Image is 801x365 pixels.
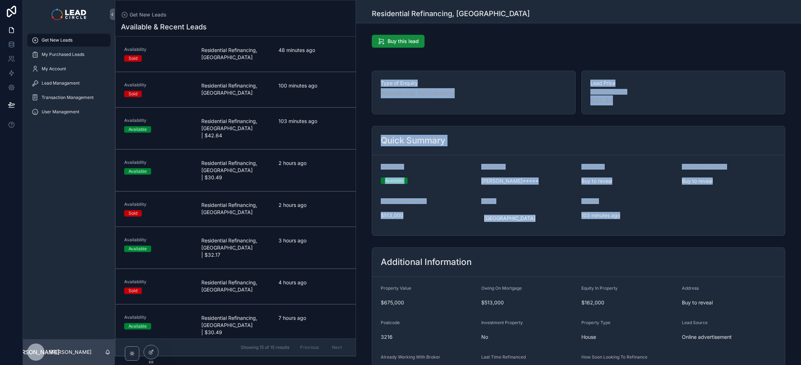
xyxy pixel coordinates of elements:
[201,237,270,259] span: Residential Refinancing, [GEOGRAPHIC_DATA] | $32.17
[124,47,193,52] span: Availability
[124,118,193,123] span: Availability
[130,11,167,18] span: Get New Leads
[52,9,86,20] img: App logo
[124,237,193,243] span: Availability
[27,48,111,61] a: My Purchased Leads
[42,66,66,72] span: My Account
[481,333,576,341] span: No
[481,354,526,360] span: Last Time Refinanced
[201,160,270,181] span: Residential Refinancing, [GEOGRAPHIC_DATA] | $30.49
[124,160,193,165] span: Availability
[682,333,777,341] span: Online advertisement
[590,89,626,95] span: Refresh to update
[121,11,167,18] a: Get New Leads
[116,72,356,108] a: AvailabilitySoldResidential Refinancing, [GEOGRAPHIC_DATA]100 minutes ago
[201,47,270,61] span: Residential Refinancing, [GEOGRAPHIC_DATA]
[23,29,115,128] div: scrollable content
[381,285,411,291] span: Property Value
[278,314,347,322] span: 7 hours ago
[484,215,535,222] span: [GEOGRAPHIC_DATA]
[278,118,347,125] span: 103 minutes ago
[590,95,776,105] span: $42.64
[581,299,676,306] span: $162,000
[124,314,193,320] span: Availability
[278,202,347,209] span: 2 hours ago
[116,269,356,304] a: AvailabilitySoldResidential Refinancing, [GEOGRAPHIC_DATA]4 hours ago
[116,191,356,227] a: AvailabilitySoldResidential Refinancing, [GEOGRAPHIC_DATA]2 hours ago
[241,345,289,350] span: Showing 15 of 15 results
[42,37,72,43] span: Get New Leads
[124,202,193,207] span: Availability
[682,164,726,169] span: Lead Phone (Verified)
[128,323,147,330] div: Available
[581,333,676,341] span: House
[381,212,476,219] span: $513,000
[372,9,530,19] h1: Residential Refinancing, [GEOGRAPHIC_DATA]
[116,108,356,150] a: AvailabilityAvailableResidential Refinancing, [GEOGRAPHIC_DATA] | $42.64103 minutes ago
[381,299,476,306] span: $675,000
[381,135,445,146] h2: Quick Summary
[128,288,137,294] div: Sold
[116,37,356,72] a: AvailabilitySoldResidential Refinancing, [GEOGRAPHIC_DATA]48 minutes ago
[481,164,505,169] span: Lead Name
[581,354,647,360] span: How Soon Looking To Refinance
[124,279,193,285] span: Availability
[27,62,111,75] a: My Account
[581,212,676,219] span: 103 minutes ago
[381,320,400,325] span: Postcode
[42,95,94,100] span: Transaction Management
[278,237,347,244] span: 3 hours ago
[682,299,777,306] span: Buy to reveal
[201,314,270,336] span: Residential Refinancing, [GEOGRAPHIC_DATA] | $30.49
[42,52,84,57] span: My Purchased Leads
[278,82,347,89] span: 100 minutes ago
[381,333,476,341] span: 3216
[116,150,356,191] a: AvailabilityAvailableResidential Refinancing, [GEOGRAPHIC_DATA] | $30.492 hours ago
[381,256,472,268] h2: Additional Information
[27,105,111,118] a: User Management
[381,80,567,87] span: Type of Enquiry
[581,285,618,291] span: Equity In Property
[116,227,356,269] a: AvailabilityAvailableResidential Refinancing, [GEOGRAPHIC_DATA] | $32.173 hours ago
[481,198,495,204] span: Region
[27,77,111,90] a: Lead Managament
[385,177,403,184] div: Available
[124,82,193,88] span: Availability
[481,320,523,325] span: Investment Property
[581,177,676,185] span: Buy to reveal
[581,198,598,204] span: Created
[128,126,147,133] div: Available
[381,354,440,360] span: Already Working With Broker
[121,22,207,32] h1: Available & Recent Leads
[128,210,137,217] div: Sold
[201,118,270,139] span: Residential Refinancing, [GEOGRAPHIC_DATA] | $42.64
[372,35,425,48] button: Buy this lead
[388,38,419,45] span: Buy this lead
[27,34,111,47] a: Get New Leads
[201,202,270,216] span: Residential Refinancing, [GEOGRAPHIC_DATA]
[278,279,347,286] span: 4 hours ago
[128,246,147,252] div: Available
[682,320,708,325] span: Lead Source
[12,348,60,356] span: [PERSON_NAME]
[481,299,576,306] span: $513,000
[682,177,777,185] span: Buy to reveal
[381,164,403,169] span: Availability
[581,164,604,169] span: Lead Email
[581,320,610,325] span: Property Type
[50,349,92,356] p: [PERSON_NAME]
[128,91,137,97] div: Sold
[116,304,356,346] a: AvailabilityAvailableResidential Refinancing, [GEOGRAPHIC_DATA] | $30.497 hours ago
[27,91,111,104] a: Transaction Management
[481,285,522,291] span: Owing On Mortgage
[201,82,270,96] span: Residential Refinancing, [GEOGRAPHIC_DATA]
[201,279,270,293] span: Residential Refinancing, [GEOGRAPHIC_DATA]
[278,160,347,167] span: 2 hours ago
[590,80,776,87] span: Lead Price
[278,47,347,54] span: 48 minutes ago
[128,168,147,175] div: Available
[381,88,567,98] span: Residential Refinancing
[128,55,137,62] div: Sold
[42,80,80,86] span: Lead Managament
[381,198,426,204] span: Seeking Loan Amount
